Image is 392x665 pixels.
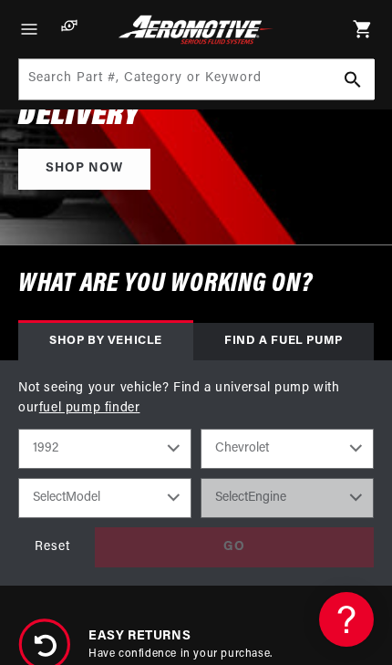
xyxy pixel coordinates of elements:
[18,379,374,420] p: Not seeing your vehicle? Find a universal pump with our
[333,59,373,99] button: Search Part #, Category or Keyword
[19,59,375,99] input: Search Part #, Category or Keyword
[201,478,374,518] select: Engine
[115,15,276,45] img: Aeromotive
[18,527,86,568] div: Reset
[88,647,273,662] p: Have confidence in your purchase.
[18,149,150,190] a: Shop Now
[39,401,140,415] a: fuel pump finder
[193,323,374,360] div: Find a Fuel Pump
[18,323,193,360] div: Shop by vehicle
[88,628,273,646] span: Easy Returns
[18,429,191,469] select: Year
[201,429,374,469] select: Make
[18,478,191,518] select: Model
